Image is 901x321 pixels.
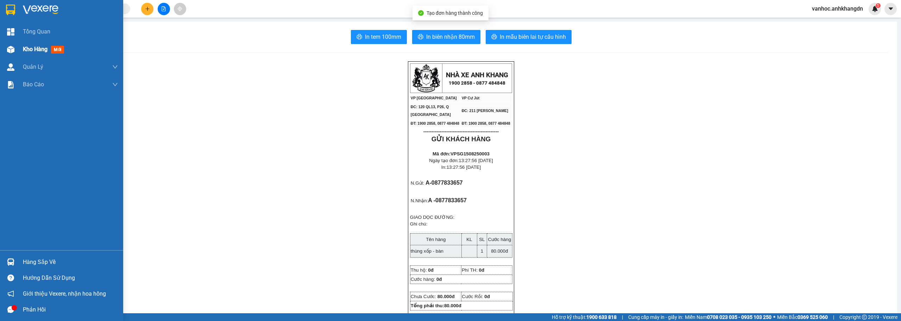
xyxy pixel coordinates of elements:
[462,96,480,100] span: VP Cư Jút
[23,257,118,267] div: Hàng sắp về
[475,313,501,317] span: NV tạo đơn
[428,267,434,273] span: 0đ
[423,129,499,134] span: ----------------------------------------------
[449,80,505,86] strong: 1900 2858 - 0877 484848
[174,3,186,15] button: aim
[412,30,480,44] button: printerIn biên nhận 80mm
[429,180,462,186] span: -
[7,274,14,281] span: question-circle
[418,10,424,16] span: check-circle
[411,294,455,299] span: Chưa Cước:
[586,314,617,320] strong: 1900 633 818
[491,34,497,41] span: printer
[479,237,485,242] span: SL
[444,303,461,308] span: 80.000đ
[486,30,572,44] button: printerIn mẫu biên lai tự cấu hình
[462,267,478,273] span: Phí TH:
[411,121,459,125] span: ĐT: 1900 2858, 0877 484848
[777,313,828,321] span: Miền Bắc
[7,28,14,36] img: dashboard-icon
[23,80,44,89] span: Báo cáo
[488,237,511,242] span: Cước hàng
[7,81,14,88] img: solution-icon
[622,313,623,321] span: |
[411,267,427,273] span: Thu hộ:
[7,290,14,297] span: notification
[450,151,490,156] span: VPSG1508250003
[435,197,467,203] span: 0877833657
[431,135,491,143] strong: GỬI KHÁCH HÀNG
[410,221,428,227] span: Ghi chú:
[112,64,118,70] span: down
[410,215,454,220] span: GIAO DỌC ĐƯỜNG:
[436,277,442,282] span: 0đ
[424,313,451,317] span: Người gửi hàng
[6,5,15,15] img: logo-vxr
[365,32,401,41] span: In tem 100mm
[23,273,118,283] div: Hướng dẫn sử dụng
[552,313,617,321] span: Hỗ trợ kỹ thuật:
[479,267,485,273] span: 0đ
[707,314,771,320] strong: 0708 023 035 - 0935 103 250
[51,46,64,54] span: mới
[23,27,50,36] span: Tổng Quan
[141,3,153,15] button: plus
[441,165,481,170] span: In:
[459,158,493,163] span: 13:27:56 [DATE]
[426,32,475,41] span: In biên nhận 80mm
[412,64,440,92] img: logo
[145,6,150,11] span: plus
[862,315,867,320] span: copyright
[437,294,455,299] span: 80.000đ
[158,3,170,15] button: file-add
[427,10,483,16] span: Tạo đơn hàng thành công
[447,165,481,170] span: 13:27:56 [DATE]
[833,313,834,321] span: |
[23,46,48,53] span: Kho hàng
[428,197,467,203] span: A -
[411,96,457,100] span: VP [GEOGRAPHIC_DATA]
[466,237,472,242] span: KL
[7,306,14,313] span: message
[351,30,407,44] button: printerIn tem 100mm
[411,198,428,203] span: N.Nhận:
[872,6,878,12] img: icon-new-feature
[23,289,106,298] span: Giới thiệu Vexere, nhận hoa hồng
[411,248,443,254] span: thùng xốp - bàn
[7,46,14,53] img: warehouse-icon
[23,62,43,71] span: Quản Lý
[433,151,490,156] strong: Mã đơn:
[877,3,879,8] span: 1
[23,304,118,315] div: Phản hồi
[462,294,490,299] span: Cước Rồi:
[481,248,483,254] span: 1
[112,82,118,87] span: down
[500,32,566,41] span: In mẫu biên lai tự cấu hình
[418,34,423,41] span: printer
[177,6,182,11] span: aim
[888,6,894,12] span: caret-down
[411,303,461,308] strong: Tổng phải thu:
[484,294,490,299] span: 0đ
[685,313,771,321] span: Miền Nam
[462,121,510,125] span: ĐT: 1900 2858, 0877 484848
[628,313,683,321] span: Cung cấp máy in - giấy in:
[357,34,362,41] span: printer
[161,6,166,11] span: file-add
[426,180,430,186] span: A
[491,248,508,254] span: 80.000đ
[429,158,493,163] span: Ngày tạo đơn:
[773,316,775,319] span: ⚪️
[7,63,14,71] img: warehouse-icon
[798,314,828,320] strong: 0369 525 060
[411,180,424,186] span: N.Gửi:
[876,3,881,8] sup: 1
[884,3,897,15] button: caret-down
[806,4,869,13] span: vanhoc.anhkhangdn
[446,71,508,79] strong: NHÀ XE ANH KHANG
[431,180,463,186] span: 0877833657
[426,237,446,242] span: Tên hàng
[411,277,435,282] span: Cước hàng:
[7,258,14,266] img: warehouse-icon
[462,109,508,113] span: ĐC: 211 [PERSON_NAME]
